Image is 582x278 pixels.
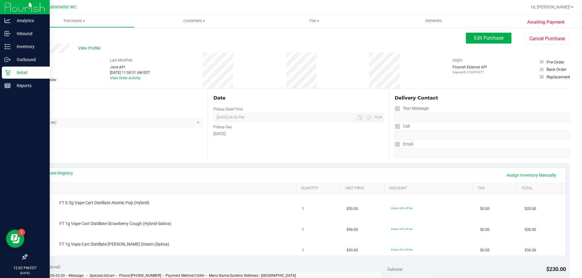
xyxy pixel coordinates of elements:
a: Assign Inventory Manually [503,170,560,180]
inline-svg: Reports [5,83,11,89]
div: Replacement [547,74,570,80]
a: Purchases [15,15,134,27]
span: 60cart: 60% off line [391,227,413,231]
span: Hi, [PERSON_NAME]! [531,5,570,9]
p: Analytics [11,17,47,24]
div: [DATE] [213,131,383,137]
span: Edit Purchase [474,35,503,41]
label: Pickup Day [213,124,232,130]
span: $90.00 [346,227,358,233]
label: Pickup Date/Time [213,106,243,112]
inline-svg: Analytics [5,18,11,24]
span: Tills [254,18,373,24]
inline-svg: Outbound [5,57,11,63]
span: 60cart: 60% off line [391,207,413,210]
span: 1 [302,227,304,233]
span: Purchases [15,18,134,24]
span: Awaiting Payment [527,19,564,26]
a: Quantity [301,186,338,191]
div: [DATE] 11:58:51 AM EDT [110,70,150,75]
p: Original ID: 316576977 [453,70,487,74]
p: Reports [11,82,47,89]
input: Format: (999) 999-9999 [395,131,570,140]
iframe: Resource center unread badge [18,229,25,236]
a: Deliveries [374,15,493,27]
span: $0.00 [480,227,490,233]
div: Pre-Order [547,59,564,65]
label: Email [395,140,413,149]
a: SKU [36,186,294,191]
label: Origin [453,57,462,63]
span: $90.00 [346,247,358,253]
a: Discount [389,186,470,191]
span: Deliveries [417,18,450,24]
inline-svg: Inventory [5,44,11,50]
div: Flourish External API [453,64,487,74]
label: Last Modified [110,57,132,63]
inline-svg: Inbound [5,31,11,37]
span: View Profile [78,45,102,51]
label: Text Message [395,104,429,113]
span: $0.00 [480,247,490,253]
span: 60cart: 60% off line [391,248,413,251]
span: Subtotal [387,267,402,272]
a: Tax [478,186,515,191]
span: Customers [135,18,254,24]
p: 12:02 PM EDT [3,265,47,271]
span: FT 1g Vape Cart Distillate [PERSON_NAME] Dream (Sativa) [59,241,169,247]
span: $0.00 [480,206,490,212]
span: 1 [302,247,304,253]
div: Back Order [547,66,567,72]
div: Location [27,94,202,102]
p: Retail [11,69,47,76]
span: $20.00 [525,206,536,212]
iframe: Resource center [6,230,24,248]
p: Inbound [11,30,47,37]
a: Unit Price [345,186,382,191]
span: Gainesville WC [47,5,77,10]
span: 1 [302,206,304,212]
label: Call [395,122,410,131]
span: $230.00 [546,266,566,272]
p: [DATE] [3,271,47,275]
p: Inventory [11,43,47,50]
inline-svg: Retail [5,70,11,76]
input: Format: (999) 999-9999 [395,113,570,122]
a: Total [522,186,559,191]
span: FT 0.5g Vape Cart Distillate Atomic Pop (Hybrid) [59,200,149,206]
div: Delivery Contact [395,94,570,102]
a: View Order Activity [110,76,141,80]
span: $36.00 [525,227,536,233]
div: Jane API [110,64,150,70]
span: $36.00 [525,247,536,253]
div: Date [213,94,383,102]
button: Cancel Purchase [524,33,570,44]
span: FT 1g Vape Cart Distillate Strawberry Cough (Hybrid-Sativa) [59,221,171,227]
a: Customers [134,15,254,27]
a: Tills [254,15,374,27]
span: $50.00 [346,206,358,212]
a: View State Registry [37,170,73,176]
button: Edit Purchase [466,33,511,44]
p: Outbound [11,56,47,63]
